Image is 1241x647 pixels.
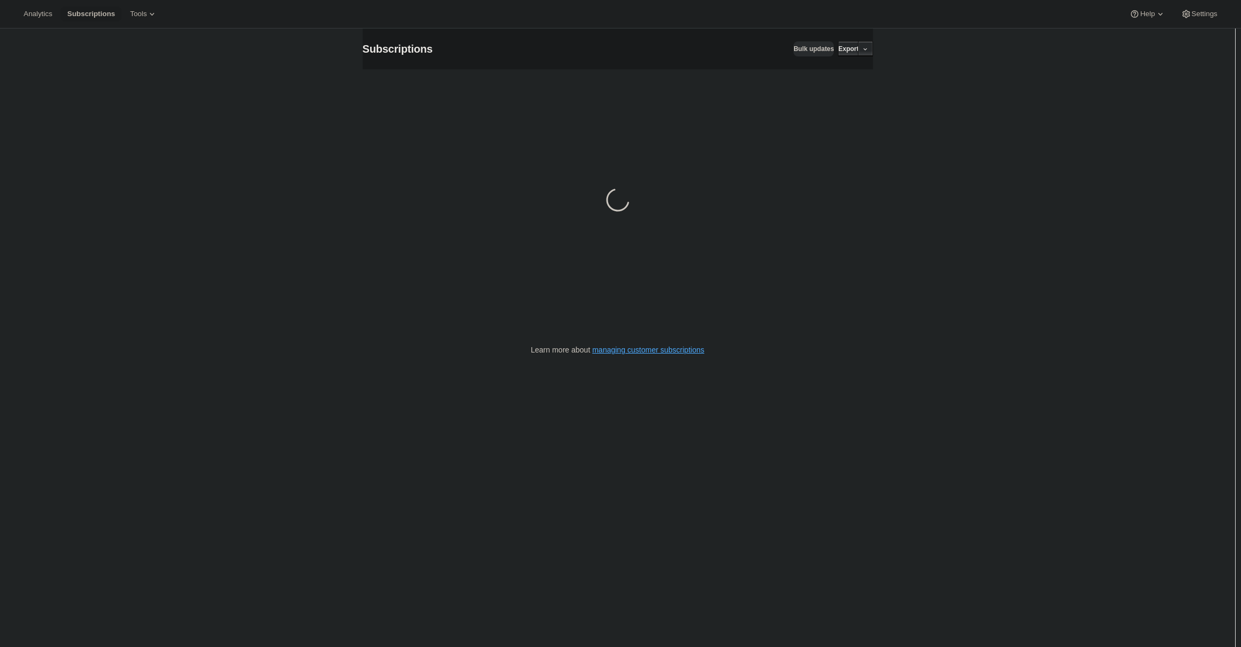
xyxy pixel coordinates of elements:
[1140,10,1155,18] span: Help
[67,10,115,18] span: Subscriptions
[363,43,433,55] span: Subscriptions
[130,10,147,18] span: Tools
[1174,6,1224,21] button: Settings
[592,346,704,354] a: managing customer subscriptions
[1123,6,1172,21] button: Help
[793,41,834,56] button: Bulk updates
[838,45,858,53] span: Export
[531,344,704,355] p: Learn more about
[17,6,59,21] button: Analytics
[61,6,121,21] button: Subscriptions
[793,45,834,53] span: Bulk updates
[124,6,164,21] button: Tools
[24,10,52,18] span: Analytics
[1192,10,1217,18] span: Settings
[838,41,858,56] button: Export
